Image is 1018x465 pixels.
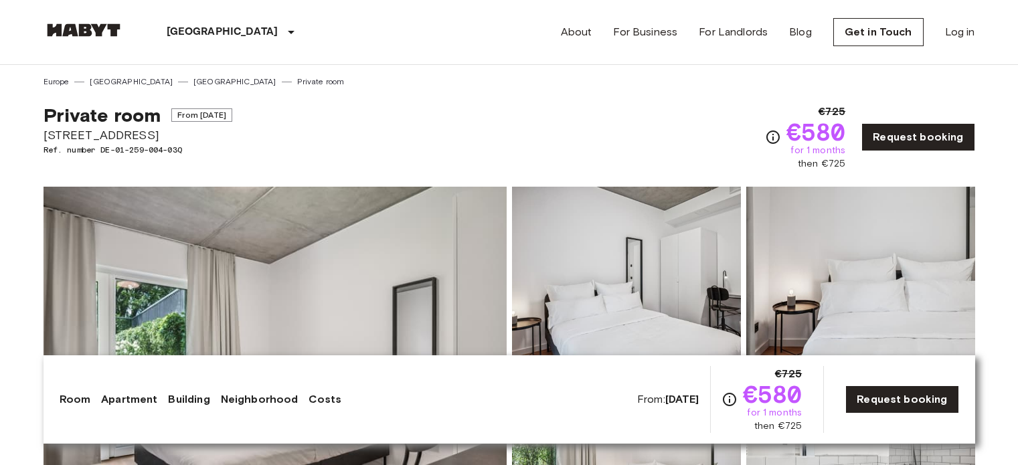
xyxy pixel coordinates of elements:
span: €580 [786,120,846,144]
img: Picture of unit DE-01-259-004-03Q [746,187,975,362]
svg: Check cost overview for full price breakdown. Please note that discounts apply to new joiners onl... [722,391,738,407]
a: [GEOGRAPHIC_DATA] [193,76,276,88]
a: [GEOGRAPHIC_DATA] [90,76,173,88]
span: Ref. number DE-01-259-004-03Q [44,144,232,156]
span: Private room [44,104,161,126]
span: then €725 [754,420,802,433]
img: Habyt [44,23,124,37]
a: Blog [789,24,812,40]
a: Room [60,391,91,407]
a: Apartment [101,391,157,407]
a: Get in Touch [833,18,924,46]
a: Building [168,391,209,407]
a: About [561,24,592,40]
a: Costs [309,391,341,407]
span: then €725 [798,157,845,171]
b: [DATE] [665,393,699,405]
p: [GEOGRAPHIC_DATA] [167,24,278,40]
img: Picture of unit DE-01-259-004-03Q [512,187,741,362]
a: For Business [613,24,677,40]
span: [STREET_ADDRESS] [44,126,232,144]
svg: Check cost overview for full price breakdown. Please note that discounts apply to new joiners onl... [765,129,781,145]
span: for 1 months [790,144,845,157]
span: €725 [819,104,846,120]
a: Request booking [861,123,974,151]
a: For Landlords [699,24,768,40]
a: Request booking [845,385,958,413]
a: Neighborhood [221,391,299,407]
a: Log in [945,24,975,40]
a: Europe [44,76,70,88]
span: for 1 months [747,406,802,420]
span: From [DATE] [171,108,232,122]
span: From: [637,392,699,407]
span: €725 [775,366,802,382]
span: €580 [743,382,802,406]
a: Private room [297,76,345,88]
